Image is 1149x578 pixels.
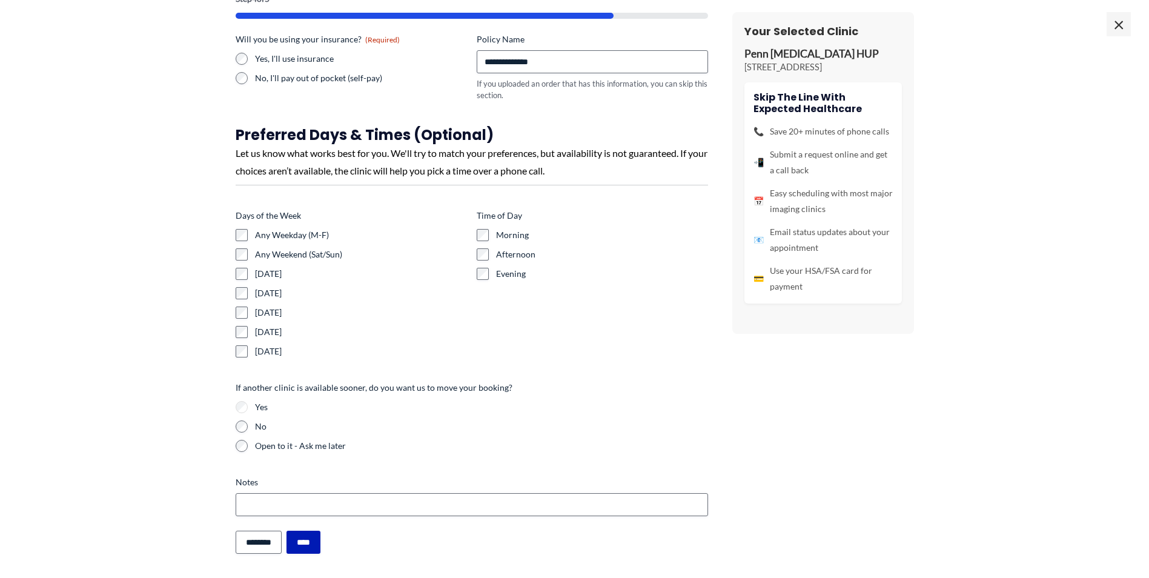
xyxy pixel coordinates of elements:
[753,193,764,209] span: 📅
[236,382,512,394] legend: If another clinic is available sooner, do you want us to move your booking?
[255,326,467,338] label: [DATE]
[753,271,764,287] span: 💳
[753,147,893,178] li: Submit a request online and get a call back
[255,53,467,65] label: Yes, I'll use insurance
[753,263,893,294] li: Use your HSA/FSA card for payment
[477,210,522,222] legend: Time of Day
[255,72,467,84] label: No, I'll pay out of pocket (self-pay)
[753,124,893,139] li: Save 20+ minutes of phone calls
[255,345,467,357] label: [DATE]
[236,144,708,180] div: Let us know what works best for you. We'll try to match your preferences, but availability is not...
[255,287,467,299] label: [DATE]
[255,420,708,433] label: No
[496,248,708,261] label: Afternoon
[477,78,708,101] div: If you uploaded an order that has this information, you can skip this section.
[236,476,708,488] label: Notes
[744,47,902,61] p: Penn [MEDICAL_DATA] HUP
[496,268,708,280] label: Evening
[753,91,893,115] h4: Skip the line with Expected Healthcare
[744,61,902,73] p: [STREET_ADDRESS]
[477,33,708,45] label: Policy Name
[753,154,764,170] span: 📲
[496,229,708,241] label: Morning
[255,440,708,452] label: Open to it - Ask me later
[753,185,893,217] li: Easy scheduling with most major imaging clinics
[753,224,893,256] li: Email status updates about your appointment
[753,124,764,139] span: 📞
[255,248,467,261] label: Any Weekend (Sat/Sun)
[744,24,902,38] h3: Your Selected Clinic
[236,125,708,144] h3: Preferred Days & Times (Optional)
[255,307,467,319] label: [DATE]
[255,229,467,241] label: Any Weekday (M-F)
[365,35,400,44] span: (Required)
[255,401,708,413] label: Yes
[236,33,400,45] legend: Will you be using your insurance?
[236,210,301,222] legend: Days of the Week
[753,232,764,248] span: 📧
[1107,12,1131,36] span: ×
[255,268,467,280] label: [DATE]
